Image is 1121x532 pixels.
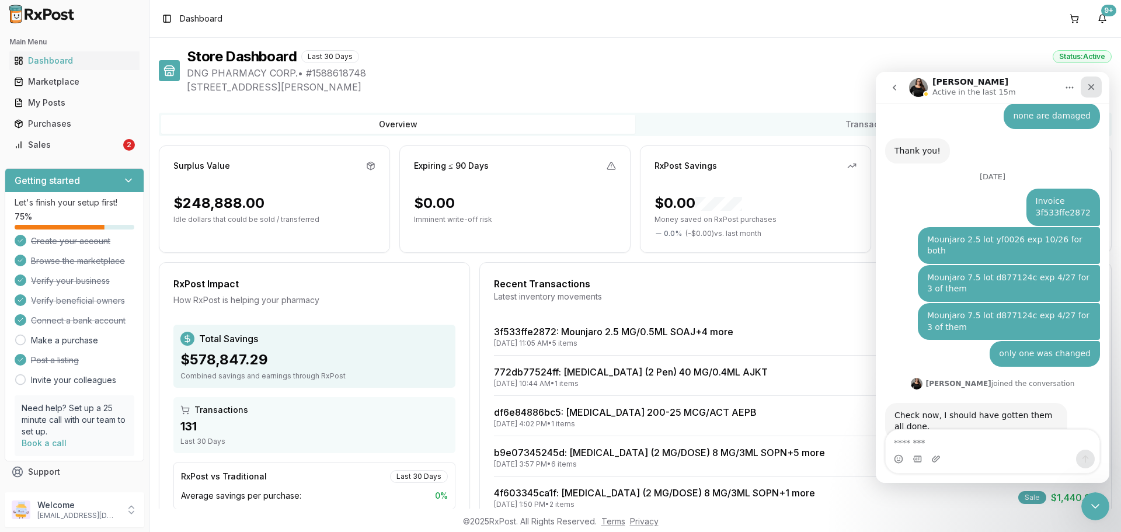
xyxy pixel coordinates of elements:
img: User avatar [12,500,30,519]
span: Dashboard [180,13,222,25]
span: ( - $0.00 ) vs. last month [685,229,761,238]
div: Last 30 Days [301,50,359,63]
button: Overview [161,115,635,134]
span: Average savings per purchase: [181,490,301,502]
span: Feedback [28,487,68,499]
p: Let's finish your setup first! [15,197,134,208]
button: Purchases [5,114,144,133]
div: Sales [14,139,121,151]
div: $0.00 [414,194,455,213]
a: 4f603345ca1f: [MEDICAL_DATA] (2 MG/DOSE) 8 MG/3ML SOPN+1 more [494,487,815,499]
a: df6e84886bc5: [MEDICAL_DATA] 200-25 MCG/ACT AEPB [494,406,757,418]
div: [DATE] 4:02 PM • 1 items [494,419,757,429]
span: $1,440.00 [1051,491,1097,505]
span: Create your account [31,235,110,247]
a: Invite your colleagues [31,374,116,386]
a: Make a purchase [31,335,98,346]
button: My Posts [5,93,144,112]
nav: breadcrumb [180,13,222,25]
div: 9+ [1101,5,1116,16]
p: Need help? Set up a 25 minute call with our team to set up. [22,402,127,437]
span: 0.0 % [664,229,682,238]
div: My Posts [14,97,135,109]
span: Transactions [194,404,248,416]
h2: Main Menu [9,37,140,47]
div: Purchases [14,118,135,130]
a: Sales2 [9,134,140,155]
span: Verify your business [31,275,110,287]
iframe: Intercom live chat [1081,492,1109,520]
button: Marketplace [5,72,144,91]
span: Verify beneficial owners [31,295,125,307]
button: Sales2 [5,135,144,154]
a: Book a call [22,438,67,448]
div: Latest inventory movements [494,291,1097,302]
div: How RxPost is helping your pharmacy [173,294,455,306]
a: My Posts [9,92,140,113]
div: Sale [1018,491,1046,504]
div: RxPost Impact [173,277,455,291]
span: 75 % [15,211,32,222]
a: Marketplace [9,71,140,92]
div: 2 [123,139,135,151]
p: Imminent write-off risk [414,215,616,224]
button: 9+ [1093,9,1112,28]
a: Purchases [9,113,140,134]
p: Welcome [37,499,119,511]
div: $578,847.29 [180,350,448,369]
div: RxPost vs Traditional [181,471,267,482]
button: Dashboard [5,51,144,70]
span: Post a listing [31,354,79,366]
button: Support [5,461,144,482]
div: Expiring ≤ 90 Days [414,160,489,172]
img: RxPost Logo [5,5,79,23]
div: [DATE] 10:44 AM • 1 items [494,379,768,388]
span: Connect a bank account [31,315,126,326]
a: 3f533ffe2872: Mounjaro 2.5 MG/0.5ML SOAJ+4 more [494,326,733,338]
div: Surplus Value [173,160,230,172]
a: Privacy [630,516,659,526]
p: Money saved on RxPost purchases [655,215,857,224]
p: Idle dollars that could be sold / transferred [173,215,375,224]
div: Recent Transactions [494,277,1097,291]
a: Terms [601,516,625,526]
div: RxPost Savings [655,160,717,172]
h3: Getting started [15,173,80,187]
div: Status: Active [1053,50,1112,63]
div: [DATE] 11:05 AM • 5 items [494,339,733,348]
span: Browse the marketplace [31,255,125,267]
div: Dashboard [14,55,135,67]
